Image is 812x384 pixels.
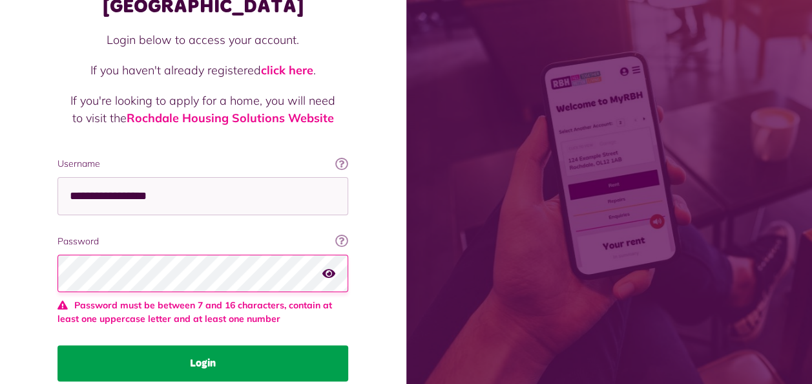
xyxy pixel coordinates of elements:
[70,31,335,48] p: Login below to access your account.
[261,63,313,78] a: click here
[127,111,334,125] a: Rochdale Housing Solutions Website
[57,157,348,171] label: Username
[57,299,348,326] span: Password must be between 7 and 16 characters, contain at least one uppercase letter and at least ...
[70,61,335,79] p: If you haven't already registered .
[57,345,348,381] button: Login
[57,235,348,248] label: Password
[70,92,335,127] p: If you're looking to apply for a home, you will need to visit the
